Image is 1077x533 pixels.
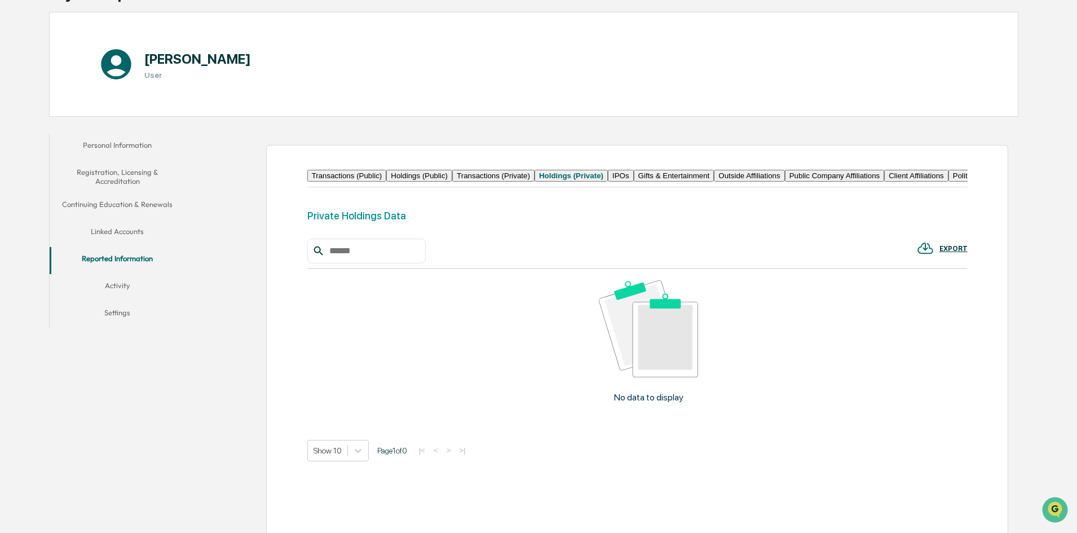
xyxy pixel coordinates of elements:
[608,170,634,182] button: IPOs
[535,170,608,182] button: Holdings (Private)
[38,98,143,107] div: We're available if you need us!
[430,446,442,455] button: <
[614,392,683,403] p: No data to display
[307,170,968,182] div: secondary tabs example
[50,301,185,328] button: Settings
[386,170,452,182] button: Holdings (Public)
[38,86,185,98] div: Start new chat
[416,446,429,455] button: |<
[11,24,205,42] p: How can we help?
[50,193,185,220] button: Continuing Education & Renewals
[884,170,948,182] button: Client Affiliations
[144,51,251,67] h1: [PERSON_NAME]
[377,446,407,455] span: Page 1 of 0
[11,165,20,174] div: 🔎
[948,170,1030,182] button: Political Contributions
[11,86,32,107] img: 1746055101610-c473b297-6a78-478c-a979-82029cc54cd1
[7,159,76,179] a: 🔎Data Lookup
[144,71,251,80] h3: User
[785,170,885,182] button: Public Company Affiliations
[23,164,71,175] span: Data Lookup
[82,143,91,152] div: 🗄️
[634,170,714,182] button: Gifts & Entertainment
[80,191,136,200] a: Powered byPylon
[93,142,140,153] span: Attestations
[1041,496,1071,526] iframe: Open customer support
[192,90,205,103] button: Start new chat
[917,240,934,257] img: EXPORT
[77,138,144,158] a: 🗄️Attestations
[50,274,185,301] button: Activity
[50,220,185,247] button: Linked Accounts
[50,247,185,274] button: Reported Information
[452,170,535,182] button: Transactions (Private)
[307,210,406,222] div: Private Holdings Data
[23,142,73,153] span: Preclearance
[443,446,454,455] button: >
[456,446,469,455] button: >|
[7,138,77,158] a: 🖐️Preclearance
[50,161,185,193] button: Registration, Licensing & Accreditation
[50,134,185,328] div: secondary tabs example
[599,280,698,377] img: No data
[112,191,136,200] span: Pylon
[307,170,387,182] button: Transactions (Public)
[714,170,784,182] button: Outside Affiliations
[50,134,185,161] button: Personal Information
[939,245,968,253] div: EXPORT
[11,143,20,152] div: 🖐️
